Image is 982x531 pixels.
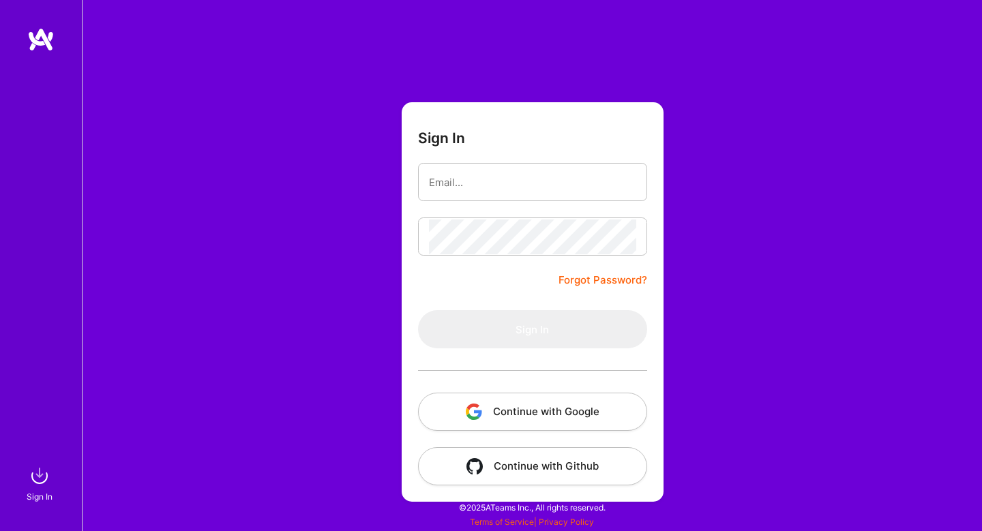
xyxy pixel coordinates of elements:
[26,462,53,489] img: sign in
[418,130,465,147] h3: Sign In
[470,517,594,527] span: |
[418,393,647,431] button: Continue with Google
[29,462,53,504] a: sign inSign In
[27,489,53,504] div: Sign In
[559,272,647,288] a: Forgot Password?
[429,165,636,200] input: Email...
[466,458,483,474] img: icon
[27,27,55,52] img: logo
[82,490,982,524] div: © 2025 ATeams Inc., All rights reserved.
[418,447,647,485] button: Continue with Github
[466,404,482,420] img: icon
[539,517,594,527] a: Privacy Policy
[418,310,647,348] button: Sign In
[470,517,534,527] a: Terms of Service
